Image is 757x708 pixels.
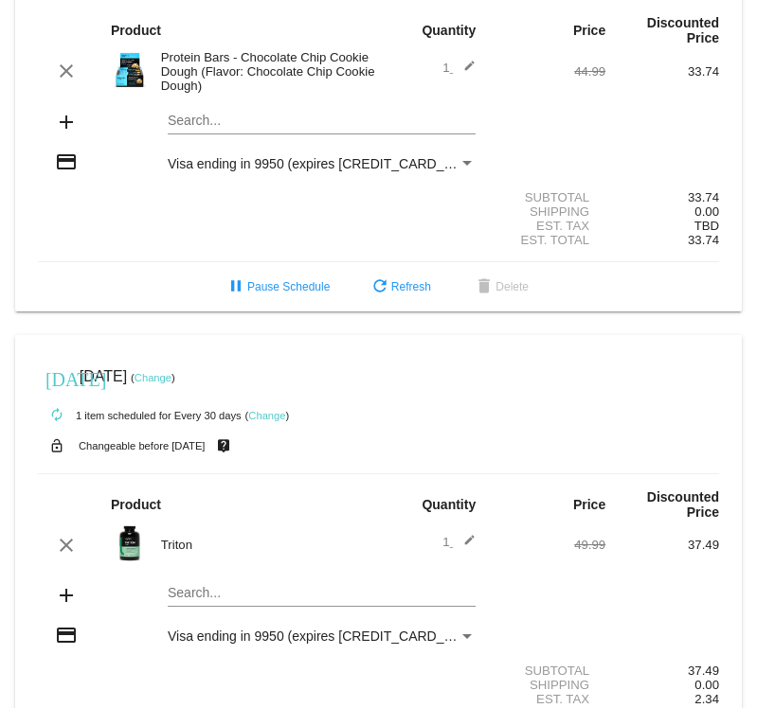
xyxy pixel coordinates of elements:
[688,233,719,247] span: 33.74
[111,497,161,512] strong: Product
[111,23,161,38] strong: Product
[152,538,379,552] div: Triton
[79,440,206,451] small: Changeable before [DATE]
[55,624,78,646] mat-icon: credit_card
[45,434,68,458] mat-icon: lock_open
[694,692,719,706] span: 2.34
[605,190,719,204] div: 33.74
[55,584,78,607] mat-icon: add
[458,270,544,304] button: Delete
[442,61,476,75] span: 1
[168,156,476,171] mat-select: Payment Method
[45,404,68,427] mat-icon: autorenew
[492,233,605,247] div: Est. Total
[225,280,330,293] span: Pause Schedule
[694,219,719,233] span: TBD
[369,280,431,293] span: Refresh
[422,23,476,38] strong: Quantity
[168,628,485,644] span: Visa ending in 9950 (expires [CREDIT_CARD_DATA])
[55,150,78,173] mat-icon: credit_card
[573,497,605,512] strong: Price
[168,628,476,644] mat-select: Payment Method
[225,276,247,299] mat-icon: pause
[694,204,719,219] span: 0.00
[152,50,379,93] div: Protein Bars - Chocolate Chip Cookie Dough (Flavor: Chocolate Chip Cookie Dough)
[131,372,175,383] small: ( )
[492,664,605,678] div: Subtotal
[492,692,605,706] div: Est. Tax
[647,489,719,520] strong: Discounted Price
[492,190,605,204] div: Subtotal
[111,524,149,562] img: Image-1-Carousel-Triton-Transp.png
[573,23,605,38] strong: Price
[369,276,391,299] mat-icon: refresh
[473,276,496,299] mat-icon: delete
[605,538,719,552] div: 37.49
[45,366,68,389] mat-icon: [DATE]
[55,60,78,82] mat-icon: clear
[111,51,149,89] img: Image-1-Carousel-Protein-Bar-CCD-transp.png
[212,434,235,458] mat-icon: live_help
[55,111,78,133] mat-icon: add
[492,219,605,233] div: Est. Tax
[135,372,171,383] a: Change
[492,678,605,692] div: Shipping
[492,204,605,219] div: Shipping
[473,280,529,293] span: Delete
[422,497,476,512] strong: Quantity
[694,678,719,692] span: 0.00
[492,538,605,552] div: 49.99
[605,664,719,678] div: 37.49
[209,270,345,304] button: Pause Schedule
[248,410,285,421] a: Change
[168,586,476,601] input: Search...
[38,410,242,421] small: 1 item scheduled for Every 30 days
[605,64,719,79] div: 33.74
[442,535,476,549] span: 1
[168,114,476,129] input: Search...
[353,270,446,304] button: Refresh
[453,60,476,82] mat-icon: edit
[168,156,485,171] span: Visa ending in 9950 (expires [CREDIT_CARD_DATA])
[55,534,78,557] mat-icon: clear
[647,15,719,45] strong: Discounted Price
[453,534,476,557] mat-icon: edit
[245,410,290,421] small: ( )
[492,64,605,79] div: 44.99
